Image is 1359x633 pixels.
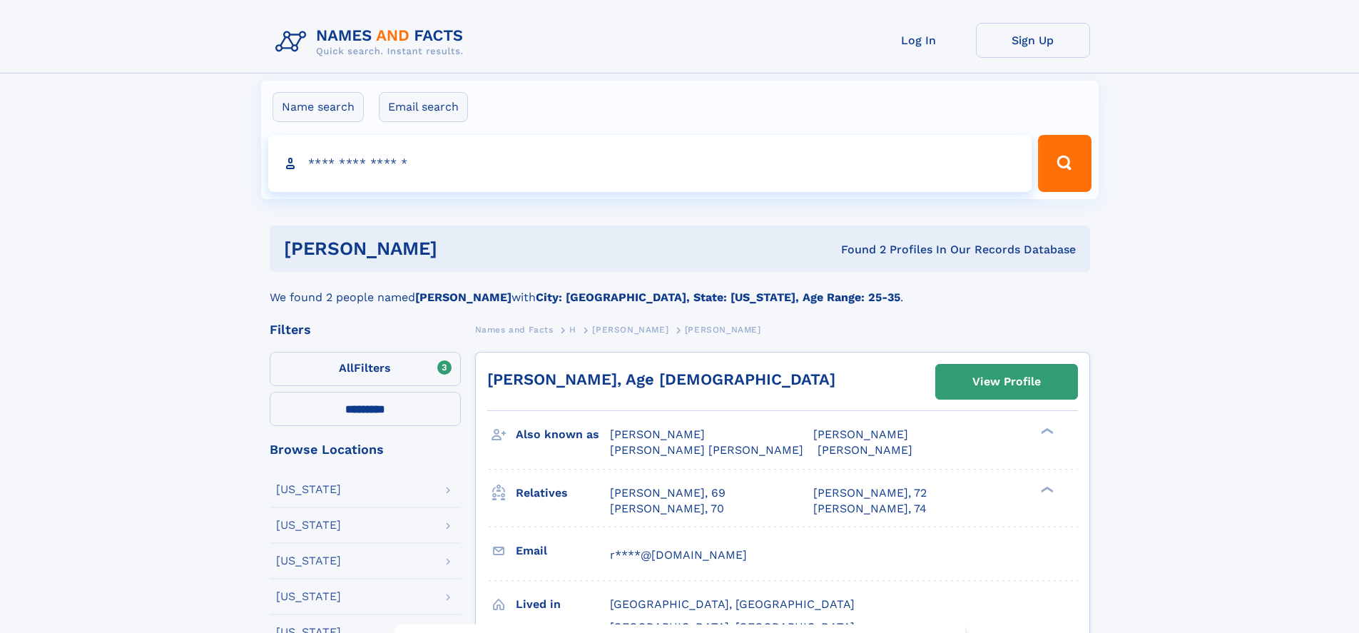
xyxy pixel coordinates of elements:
[270,23,475,61] img: Logo Names and Facts
[610,597,855,611] span: [GEOGRAPHIC_DATA], [GEOGRAPHIC_DATA]
[536,290,900,304] b: City: [GEOGRAPHIC_DATA], State: [US_STATE], Age Range: 25-35
[268,135,1032,192] input: search input
[813,501,927,517] a: [PERSON_NAME], 74
[284,240,639,258] h1: [PERSON_NAME]
[1038,135,1091,192] button: Search Button
[516,539,610,563] h3: Email
[270,352,461,386] label: Filters
[610,485,726,501] a: [PERSON_NAME], 69
[813,427,908,441] span: [PERSON_NAME]
[270,443,461,456] div: Browse Locations
[972,365,1041,398] div: View Profile
[475,320,554,338] a: Names and Facts
[516,481,610,505] h3: Relatives
[276,484,341,495] div: [US_STATE]
[415,290,511,304] b: [PERSON_NAME]
[610,427,705,441] span: [PERSON_NAME]
[1037,485,1054,494] div: ❯
[639,242,1076,258] div: Found 2 Profiles In Our Records Database
[813,485,927,501] a: [PERSON_NAME], 72
[270,272,1090,306] div: We found 2 people named with .
[592,320,668,338] a: [PERSON_NAME]
[516,422,610,447] h3: Also known as
[379,92,468,122] label: Email search
[276,591,341,602] div: [US_STATE]
[936,365,1077,399] a: View Profile
[276,555,341,567] div: [US_STATE]
[976,23,1090,58] a: Sign Up
[592,325,668,335] span: [PERSON_NAME]
[516,592,610,617] h3: Lived in
[569,325,576,335] span: H
[270,323,461,336] div: Filters
[610,501,724,517] a: [PERSON_NAME], 70
[339,361,354,375] span: All
[1037,427,1054,436] div: ❯
[685,325,761,335] span: [PERSON_NAME]
[569,320,576,338] a: H
[276,520,341,531] div: [US_STATE]
[273,92,364,122] label: Name search
[610,443,803,457] span: [PERSON_NAME] [PERSON_NAME]
[487,370,835,388] a: [PERSON_NAME], Age [DEMOGRAPHIC_DATA]
[862,23,976,58] a: Log In
[818,443,912,457] span: [PERSON_NAME]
